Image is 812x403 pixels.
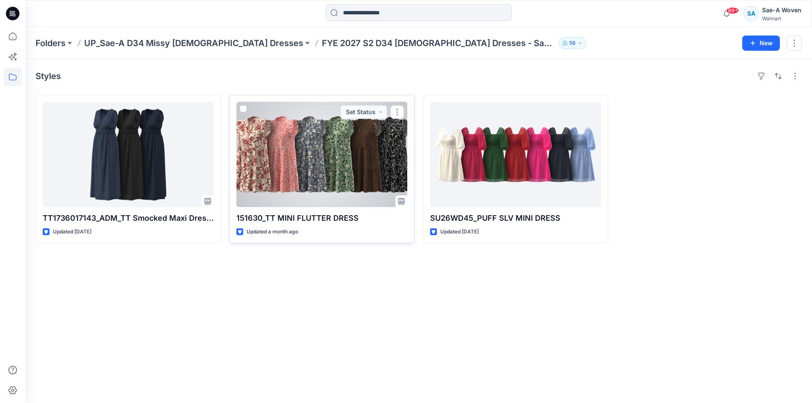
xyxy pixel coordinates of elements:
button: New [742,36,780,51]
div: Walmart [762,15,801,22]
a: 151630_TT MINI FLUTTER DRESS [236,102,407,207]
p: FYE 2027 S2 D34 [DEMOGRAPHIC_DATA] Dresses - Sae-A [322,37,555,49]
a: SU26WD45_PUFF SLV MINI DRESS [430,102,601,207]
h4: Styles [36,71,61,81]
p: SU26WD45_PUFF SLV MINI DRESS [430,212,601,224]
p: Updated [DATE] [53,228,91,236]
p: Updated [DATE] [440,228,479,236]
a: TT1736017143_ADM_TT Smocked Maxi Dress_SaeA_073025 [43,102,214,207]
button: 59 [559,37,586,49]
div: Sae-A Woven [762,5,801,15]
a: UP_Sae-A D34 Missy [DEMOGRAPHIC_DATA] Dresses [84,37,303,49]
a: Folders [36,37,66,49]
span: 99+ [726,7,739,14]
p: 151630_TT MINI FLUTTER DRESS [236,212,407,224]
p: TT1736017143_ADM_TT Smocked Maxi Dress_SaeA_073025 [43,212,214,224]
p: Updated a month ago [247,228,298,236]
div: SA [743,6,759,21]
p: 59 [569,38,576,48]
